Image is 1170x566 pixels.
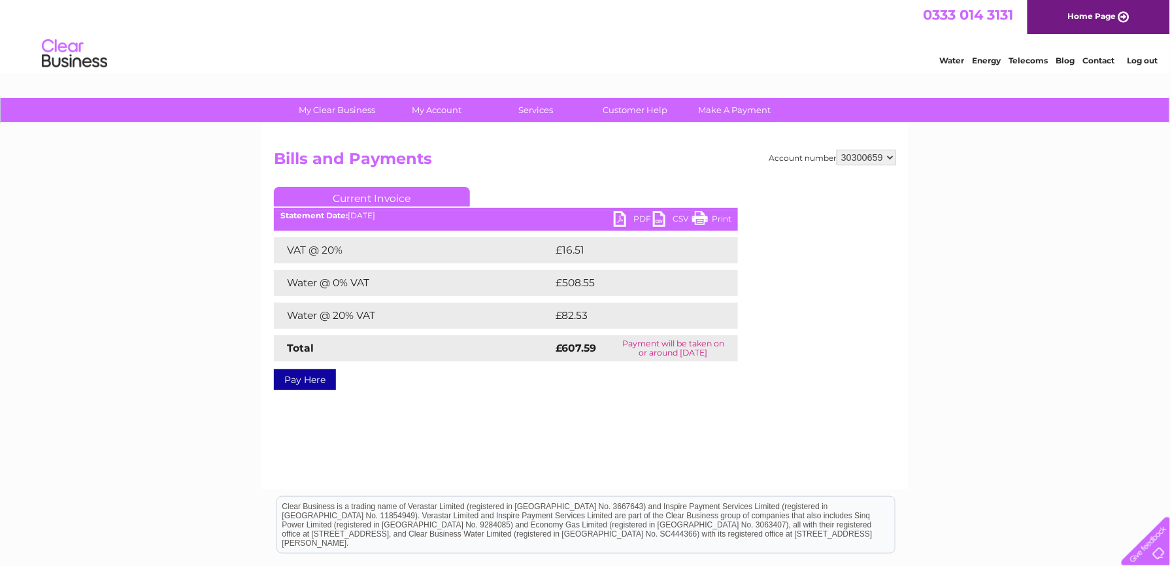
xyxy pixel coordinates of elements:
[284,98,392,122] a: My Clear Business
[653,211,692,230] a: CSV
[582,98,690,122] a: Customer Help
[274,187,470,207] a: Current Invoice
[274,270,552,296] td: Water @ 0% VAT
[552,270,715,296] td: £508.55
[280,210,348,220] b: Statement Date:
[973,56,1001,65] a: Energy
[274,150,896,175] h2: Bills and Payments
[383,98,491,122] a: My Account
[274,211,738,220] div: [DATE]
[552,237,709,263] td: £16.51
[41,34,108,74] img: logo.png
[924,7,1014,23] a: 0333 014 3131
[274,237,552,263] td: VAT @ 20%
[287,342,314,354] strong: Total
[1056,56,1075,65] a: Blog
[482,98,590,122] a: Services
[609,335,738,361] td: Payment will be taken on or around [DATE]
[552,303,711,329] td: £82.53
[1127,56,1158,65] a: Log out
[769,150,896,165] div: Account number
[1083,56,1115,65] a: Contact
[940,56,965,65] a: Water
[1009,56,1048,65] a: Telecoms
[692,211,731,230] a: Print
[274,303,552,329] td: Water @ 20% VAT
[681,98,789,122] a: Make A Payment
[274,369,336,390] a: Pay Here
[614,211,653,230] a: PDF
[556,342,596,354] strong: £607.59
[277,7,895,63] div: Clear Business is a trading name of Verastar Limited (registered in [GEOGRAPHIC_DATA] No. 3667643...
